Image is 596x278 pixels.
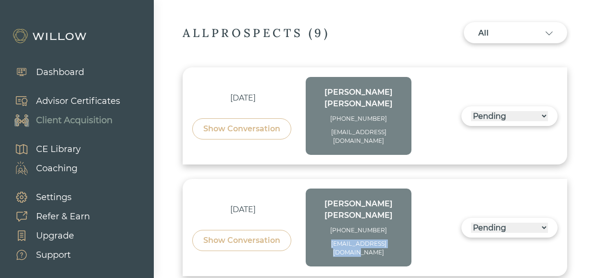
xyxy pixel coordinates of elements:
[192,204,294,215] div: [DATE]
[36,191,72,204] div: Settings
[36,210,90,223] div: Refer & Earn
[315,198,402,221] div: [PERSON_NAME] [PERSON_NAME]
[5,111,120,130] a: Client Acquisition
[36,249,71,262] div: Support
[203,235,280,246] div: Show Conversation
[36,143,81,156] div: CE Library
[5,226,90,245] a: Upgrade
[478,27,517,39] div: All
[315,240,402,257] div: [EMAIL_ADDRESS][DOMAIN_NAME]
[203,123,280,135] div: Show Conversation
[315,226,402,235] div: [PHONE_NUMBER]
[36,162,77,175] div: Coaching
[36,66,84,79] div: Dashboard
[183,25,330,40] div: ALL PROSPECTS ( 9 )
[192,92,294,104] div: [DATE]
[36,229,74,242] div: Upgrade
[5,63,84,82] a: Dashboard
[5,207,90,226] a: Refer & Earn
[315,114,402,123] div: [PHONE_NUMBER]
[315,87,402,110] div: [PERSON_NAME] [PERSON_NAME]
[315,128,402,145] div: [EMAIL_ADDRESS][DOMAIN_NAME]
[36,95,120,108] div: Advisor Certificates
[5,159,81,178] a: Coaching
[5,139,81,159] a: CE Library
[5,91,120,111] a: Advisor Certificates
[12,28,89,44] img: Willow
[36,114,112,127] div: Client Acquisition
[5,188,90,207] a: Settings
